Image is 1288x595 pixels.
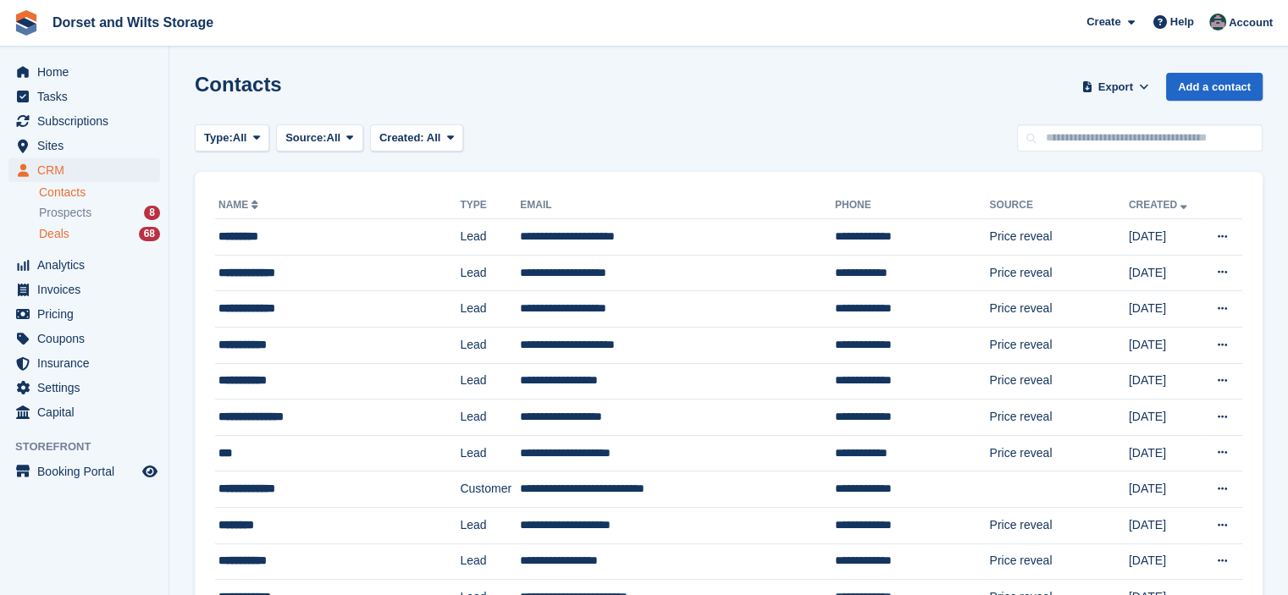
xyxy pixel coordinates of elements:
[37,85,139,108] span: Tasks
[989,399,1128,436] td: Price reveal
[1129,255,1201,291] td: [DATE]
[37,400,139,424] span: Capital
[1209,14,1226,30] img: Steph Chick
[144,206,160,220] div: 8
[276,124,363,152] button: Source: All
[37,158,139,182] span: CRM
[460,435,520,471] td: Lead
[37,327,139,350] span: Coupons
[37,109,139,133] span: Subscriptions
[37,376,139,399] span: Settings
[1129,543,1201,580] td: [DATE]
[8,302,160,326] a: menu
[1129,219,1201,256] td: [DATE]
[460,399,520,436] td: Lead
[8,253,160,277] a: menu
[989,291,1128,328] td: Price reveal
[14,10,39,36] img: stora-icon-8386f47178a22dfd0bd8f6a31ec36ba5ce8667c1dd55bd0f319d3a0aa187defe.svg
[989,327,1128,363] td: Price reveal
[8,460,160,483] a: menu
[460,219,520,256] td: Lead
[37,253,139,277] span: Analytics
[39,205,91,221] span: Prospects
[1229,14,1273,31] span: Account
[1129,507,1201,543] td: [DATE]
[15,438,169,455] span: Storefront
[989,507,1128,543] td: Price reveal
[460,291,520,328] td: Lead
[1129,291,1201,328] td: [DATE]
[1129,435,1201,471] td: [DATE]
[195,73,282,96] h1: Contacts
[835,192,990,219] th: Phone
[989,192,1128,219] th: Source
[39,225,160,243] a: Deals 68
[204,129,233,146] span: Type:
[8,60,160,84] a: menu
[39,185,160,201] a: Contacts
[460,255,520,291] td: Lead
[1129,471,1201,508] td: [DATE]
[370,124,463,152] button: Created: All
[39,204,160,222] a: Prospects 8
[460,327,520,363] td: Lead
[520,192,835,219] th: Email
[1078,73,1153,101] button: Export
[379,131,424,144] span: Created:
[39,226,69,242] span: Deals
[460,507,520,543] td: Lead
[1129,399,1201,436] td: [DATE]
[37,278,139,301] span: Invoices
[460,363,520,399] td: Lead
[37,134,139,157] span: Sites
[989,543,1128,580] td: Price reveal
[218,199,262,211] a: Name
[1170,14,1194,30] span: Help
[8,134,160,157] a: menu
[8,327,160,350] a: menu
[1166,73,1263,101] a: Add a contact
[46,8,220,36] a: Dorset and Wilts Storage
[989,363,1128,399] td: Price reveal
[1129,327,1201,363] td: [DATE]
[1129,199,1191,211] a: Created
[8,278,160,301] a: menu
[140,461,160,482] a: Preview store
[195,124,269,152] button: Type: All
[139,227,160,241] div: 68
[37,302,139,326] span: Pricing
[1129,363,1201,399] td: [DATE]
[233,129,247,146] span: All
[460,192,520,219] th: Type
[989,435,1128,471] td: Price reveal
[8,109,160,133] a: menu
[37,460,139,483] span: Booking Portal
[460,471,520,508] td: Customer
[989,255,1128,291] td: Price reveal
[37,60,139,84] span: Home
[460,543,520,580] td: Lead
[989,219,1128,256] td: Price reveal
[8,351,160,375] a: menu
[8,376,160,399] a: menu
[327,129,341,146] span: All
[427,131,441,144] span: All
[285,129,326,146] span: Source:
[8,400,160,424] a: menu
[8,85,160,108] a: menu
[8,158,160,182] a: menu
[1098,79,1133,96] span: Export
[1086,14,1120,30] span: Create
[37,351,139,375] span: Insurance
